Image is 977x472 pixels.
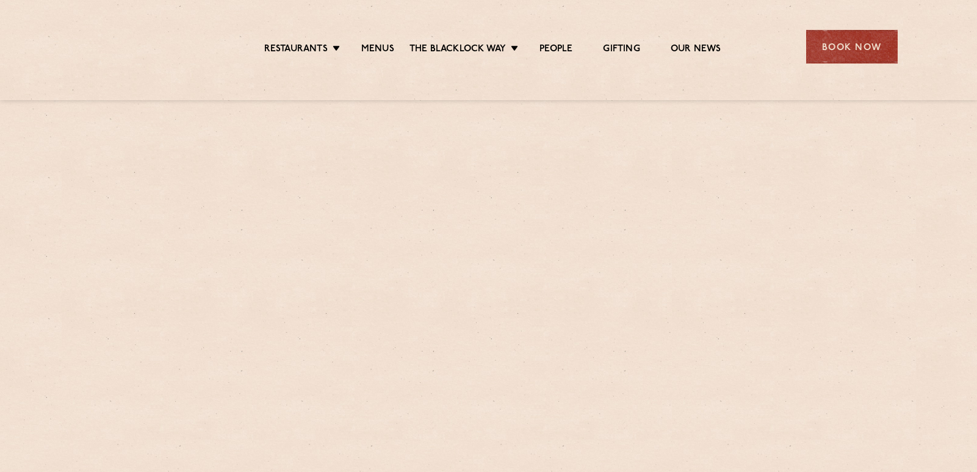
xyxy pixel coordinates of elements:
[80,12,186,82] img: svg%3E
[409,43,506,57] a: The Blacklock Way
[671,43,721,57] a: Our News
[603,43,640,57] a: Gifting
[539,43,572,57] a: People
[806,30,898,64] div: Book Now
[264,43,328,57] a: Restaurants
[361,43,394,57] a: Menus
